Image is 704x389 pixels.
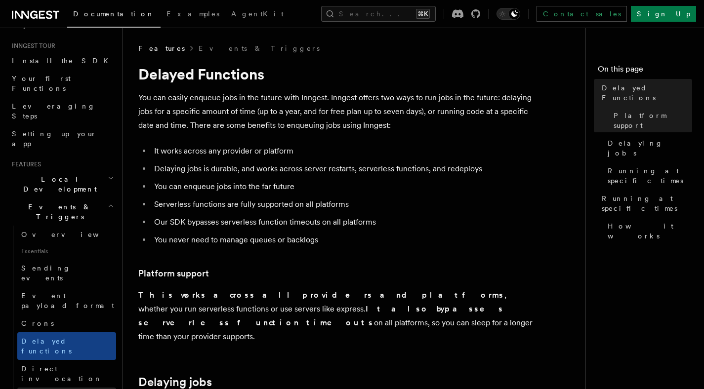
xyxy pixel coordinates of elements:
[416,9,430,19] kbd: ⌘K
[614,111,692,130] span: Platform support
[8,174,108,194] span: Local Development
[17,243,116,259] span: Essentials
[225,3,290,27] a: AgentKit
[151,180,534,194] li: You can enqueue jobs into the far future
[12,130,97,148] span: Setting up your app
[608,166,692,186] span: Running at specific times
[12,75,71,92] span: Your first Functions
[631,6,696,22] a: Sign Up
[12,57,114,65] span: Install the SDK
[67,3,161,28] a: Documentation
[73,10,155,18] span: Documentation
[161,3,225,27] a: Examples
[138,65,534,83] h1: Delayed Functions
[17,287,116,314] a: Event payload format
[8,170,116,198] button: Local Development
[8,202,108,222] span: Events & Triggers
[8,125,116,153] a: Setting up your app
[151,197,534,211] li: Serverless functions are fully supported on all platforms
[608,221,692,241] span: How it works
[151,215,534,229] li: Our SDK bypasses serverless function timeouts on all platforms
[604,217,692,245] a: How it works
[138,91,534,132] p: You can easily enqueue jobs in the future with Inngest. Inngest offers two ways to run jobs in th...
[21,264,71,282] span: Sending events
[151,162,534,176] li: Delaying jobs is durable, and works across server restarts, serverless functions, and redeploys
[598,63,692,79] h4: On this page
[151,144,534,158] li: It works across any provider or platform
[598,190,692,217] a: Running at specific times
[8,97,116,125] a: Leveraging Steps
[231,10,284,18] span: AgentKit
[21,365,102,383] span: Direct invocation
[598,79,692,107] a: Delayed Functions
[151,233,534,247] li: You never need to manage queues or backlogs
[21,292,114,310] span: Event payload format
[602,194,692,213] span: Running at specific times
[21,337,72,355] span: Delayed functions
[8,160,41,168] span: Features
[138,43,185,53] span: Features
[17,360,116,388] a: Direct invocation
[138,267,209,280] a: Platform support
[602,83,692,103] span: Delayed Functions
[12,102,95,120] span: Leveraging Steps
[17,332,116,360] a: Delayed functions
[604,162,692,190] a: Running at specific times
[610,107,692,134] a: Platform support
[604,134,692,162] a: Delaying jobs
[8,52,116,70] a: Install the SDK
[138,290,504,300] strong: This works across all providers and platforms
[8,70,116,97] a: Your first Functions
[166,10,219,18] span: Examples
[21,319,54,327] span: Crons
[8,198,116,226] button: Events & Triggers
[17,314,116,332] a: Crons
[8,42,55,50] span: Inngest tour
[17,259,116,287] a: Sending events
[199,43,320,53] a: Events & Triggers
[321,6,436,22] button: Search...⌘K
[537,6,627,22] a: Contact sales
[17,226,116,243] a: Overview
[138,375,212,389] a: Delaying jobs
[138,288,534,344] p: , whether you run serverless functions or use servers like express. on all platforms, so you can ...
[608,138,692,158] span: Delaying jobs
[21,231,123,238] span: Overview
[497,8,520,20] button: Toggle dark mode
